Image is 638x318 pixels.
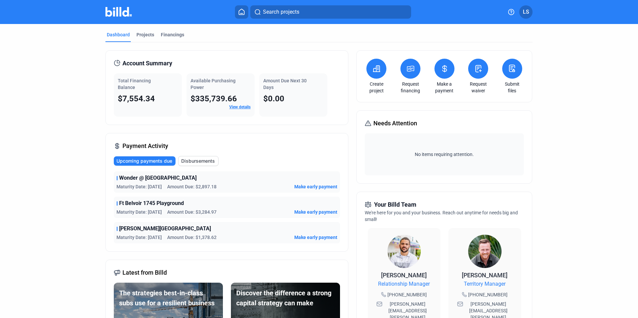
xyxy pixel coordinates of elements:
[468,291,508,298] span: [PHONE_NUMBER]
[263,94,284,103] span: $0.00
[294,183,337,190] button: Make early payment
[119,174,197,182] span: Wonder @ [GEOGRAPHIC_DATA]
[118,94,155,103] span: $7,554.34
[107,31,130,38] div: Dashboard
[136,31,154,38] div: Projects
[116,158,172,164] span: Upcoming payments due
[122,268,167,277] span: Latest from Billd
[116,209,162,215] span: Maturity Date: [DATE]
[294,209,337,215] button: Make early payment
[116,183,162,190] span: Maturity Date: [DATE]
[122,59,172,68] span: Account Summary
[250,5,411,19] button: Search projects
[161,31,184,38] div: Financings
[178,156,219,166] button: Disbursements
[464,280,506,288] span: Territory Manager
[523,8,529,16] span: LS
[122,141,168,151] span: Payment Activity
[263,8,299,16] span: Search projects
[378,280,430,288] span: Relationship Manager
[119,199,184,207] span: Ft Belvoir 1745 Playground
[365,210,518,222] span: We're here for you and your business. Reach out anytime for needs big and small!
[501,81,524,94] a: Submit files
[263,78,307,90] span: Amount Due Next 30 Days
[466,81,490,94] a: Request waiver
[381,272,427,279] span: [PERSON_NAME]
[468,235,502,268] img: Territory Manager
[167,234,217,241] span: Amount Due: $1,378.62
[167,209,217,215] span: Amount Due: $3,284.97
[236,288,335,308] div: Discover the difference a strong capital strategy can make
[229,105,251,109] a: View details
[105,7,132,17] img: Billd Company Logo
[374,200,416,209] span: Your Billd Team
[167,183,217,190] span: Amount Due: $2,897.18
[433,81,456,94] a: Make a payment
[373,119,417,128] span: Needs Attention
[387,235,421,268] img: Relationship Manager
[116,234,162,241] span: Maturity Date: [DATE]
[294,234,337,241] button: Make early payment
[191,78,236,90] span: Available Purchasing Power
[367,151,521,158] span: No items requiring attention.
[399,81,422,94] a: Request financing
[114,156,176,166] button: Upcoming payments due
[119,288,218,308] div: The strategies best-in-class subs use for a resilient business
[387,291,427,298] span: [PHONE_NUMBER]
[119,225,211,233] span: [PERSON_NAME][GEOGRAPHIC_DATA]
[181,158,215,164] span: Disbursements
[462,272,508,279] span: [PERSON_NAME]
[519,5,533,19] button: LS
[365,81,388,94] a: Create project
[118,78,151,90] span: Total Financing Balance
[191,94,237,103] span: $335,739.66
